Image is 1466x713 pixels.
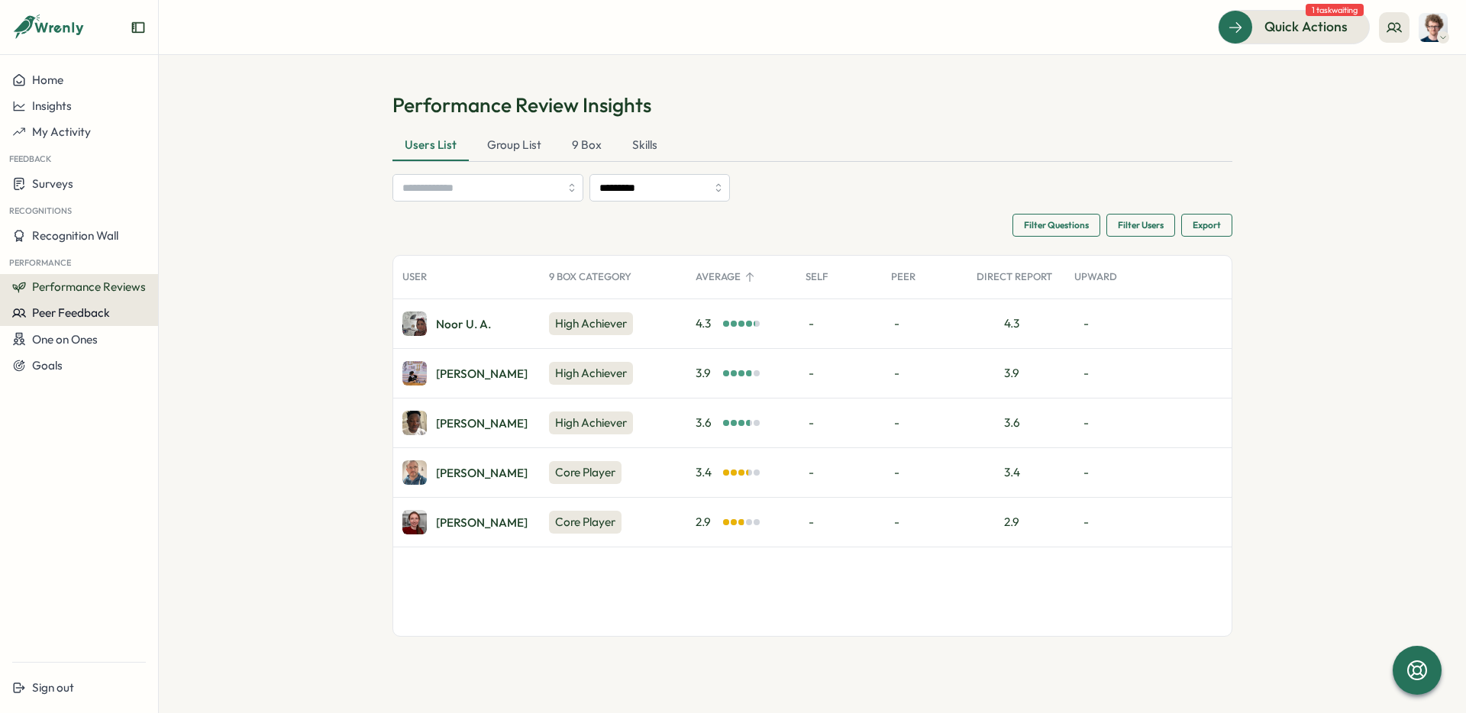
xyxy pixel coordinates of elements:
[402,460,427,485] img: Tristan Bailey
[436,467,528,479] div: [PERSON_NAME]
[393,262,540,292] div: User
[549,511,622,534] div: Core Player
[32,680,74,695] span: Sign out
[882,398,967,447] div: -
[436,368,528,379] div: [PERSON_NAME]
[1419,13,1448,42] img: Joe Barber
[540,262,686,292] div: 9 Box Category
[1004,315,1019,332] div: 4.3
[402,411,528,435] a: Larry Sule-Balogun[PERSON_NAME]
[1065,498,1151,547] div: -
[32,98,72,113] span: Insights
[392,131,469,161] div: Users List
[696,365,720,382] span: 3.9
[1306,4,1364,16] span: 1 task waiting
[1004,514,1019,531] div: 2.9
[1004,415,1020,431] div: 3.6
[436,418,528,429] div: [PERSON_NAME]
[402,311,491,336] a: Noor ul ainNoor u. a.
[882,299,967,348] div: -
[686,262,796,292] div: Average
[402,311,427,336] img: Noor ul ain
[402,510,528,534] a: Naomi Gotts[PERSON_NAME]
[549,461,622,484] div: Core Player
[696,315,720,332] span: 4.3
[549,362,633,385] div: High Achiever
[436,517,528,528] div: [PERSON_NAME]
[882,349,967,398] div: -
[1181,214,1232,237] button: Export
[796,398,882,447] div: -
[696,464,720,481] span: 3.4
[32,305,110,320] span: Peer Feedback
[32,332,98,347] span: One on Ones
[32,73,63,87] span: Home
[1065,262,1151,292] div: Upward
[475,131,554,161] div: Group List
[131,20,146,35] button: Expand sidebar
[1024,215,1089,236] span: Filter Questions
[882,262,967,292] div: Peer
[1193,215,1221,236] span: Export
[549,411,633,434] div: High Achiever
[1118,215,1164,236] span: Filter Users
[796,349,882,398] div: -
[796,448,882,497] div: -
[696,514,720,531] span: 2.9
[967,262,1065,292] div: Direct Report
[32,228,118,243] span: Recognition Wall
[402,510,427,534] img: Naomi Gotts
[796,299,882,348] div: -
[1264,17,1348,37] span: Quick Actions
[32,358,63,373] span: Goals
[1218,10,1370,44] button: Quick Actions
[882,448,967,497] div: -
[696,415,720,431] span: 3.6
[882,498,967,547] div: -
[549,312,633,335] div: High Achiever
[1065,398,1151,447] div: -
[1065,349,1151,398] div: -
[1004,464,1020,481] div: 3.4
[1004,365,1019,382] div: 3.9
[402,361,528,386] a: Leanne Zammit[PERSON_NAME]
[402,460,528,485] a: Tristan Bailey[PERSON_NAME]
[402,411,427,435] img: Larry Sule-Balogun
[1012,214,1100,237] button: Filter Questions
[32,124,91,139] span: My Activity
[32,176,73,191] span: Surveys
[1065,448,1151,497] div: -
[796,498,882,547] div: -
[796,262,882,292] div: Self
[1106,214,1175,237] button: Filter Users
[560,131,614,161] div: 9 Box
[1065,299,1151,348] div: -
[436,318,491,330] div: Noor u. a.
[620,131,670,161] div: Skills
[402,361,427,386] img: Leanne Zammit
[32,279,146,294] span: Performance Reviews
[392,92,1232,118] h1: Performance Review Insights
